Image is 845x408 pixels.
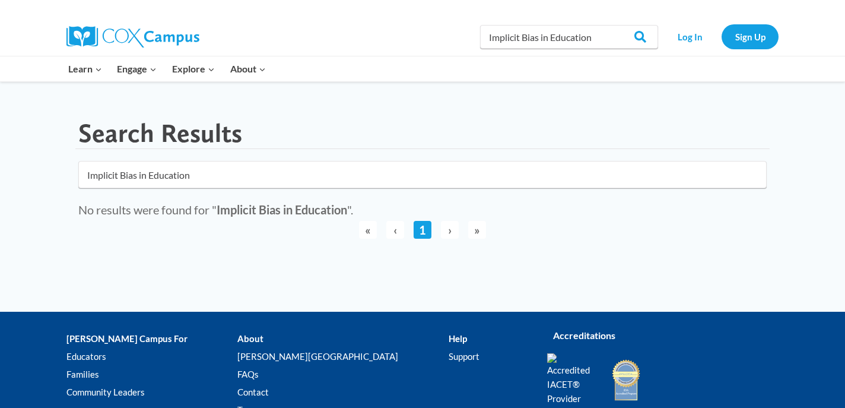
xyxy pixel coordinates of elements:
[611,358,641,402] img: IDA Accredited
[66,383,237,401] a: Community Leaders
[480,25,658,49] input: Search Cox Campus
[237,383,448,401] a: Contact
[230,61,266,77] span: About
[66,26,199,48] img: Cox Campus
[61,56,273,81] nav: Primary Navigation
[722,24,779,49] a: Sign Up
[172,61,215,77] span: Explore
[237,347,448,365] a: [PERSON_NAME][GEOGRAPHIC_DATA]
[386,221,404,239] span: ‹
[449,347,529,365] a: Support
[217,203,347,217] strong: Implicit Bias in Education
[359,221,377,239] span: «
[78,118,242,149] h1: Search Results
[68,61,102,77] span: Learn
[664,24,716,49] a: Log In
[78,161,767,188] input: Search for...
[237,365,448,383] a: FAQs
[553,330,615,341] strong: Accreditations
[117,61,157,77] span: Engage
[441,221,459,239] span: ›
[66,347,237,365] a: Educators
[468,221,486,239] span: »
[414,221,431,239] a: 1
[78,200,767,219] div: No results were found for " ".
[547,353,598,406] img: Accredited IACET® Provider
[664,24,779,49] nav: Secondary Navigation
[66,365,237,383] a: Families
